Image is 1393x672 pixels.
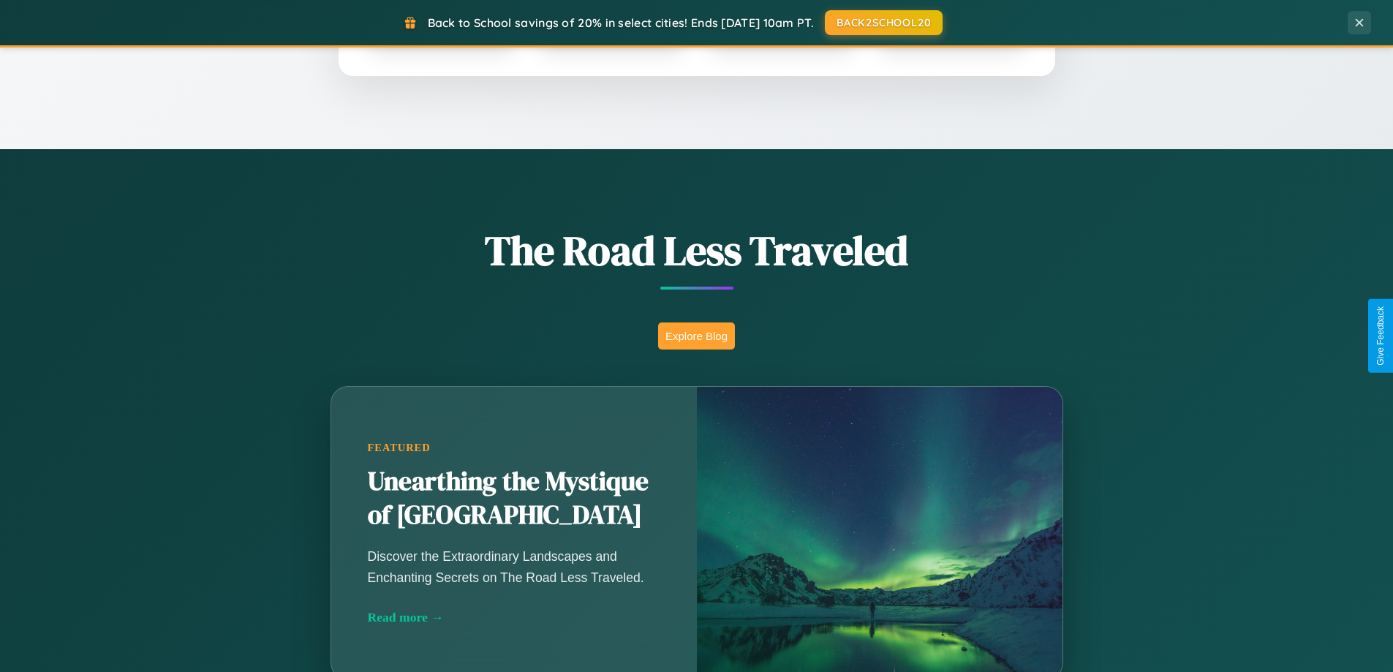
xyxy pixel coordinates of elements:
[368,465,660,532] h2: Unearthing the Mystique of [GEOGRAPHIC_DATA]
[368,546,660,587] p: Discover the Extraordinary Landscapes and Enchanting Secrets on The Road Less Traveled.
[825,10,943,35] button: BACK2SCHOOL20
[658,322,735,350] button: Explore Blog
[368,610,660,625] div: Read more →
[258,222,1136,279] h1: The Road Less Traveled
[368,442,660,454] div: Featured
[1375,306,1386,366] div: Give Feedback
[428,15,814,30] span: Back to School savings of 20% in select cities! Ends [DATE] 10am PT.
